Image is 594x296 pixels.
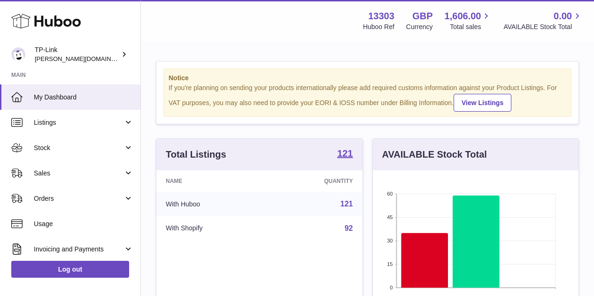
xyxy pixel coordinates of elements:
th: Quantity [267,170,362,192]
span: Listings [34,118,123,127]
span: Invoicing and Payments [34,245,123,254]
span: Stock [34,144,123,152]
a: 0.00 AVAILABLE Stock Total [503,10,583,31]
a: 121 [340,200,353,208]
h3: Total Listings [166,148,226,161]
span: My Dashboard [34,93,133,102]
th: Name [156,170,267,192]
a: 92 [345,224,353,232]
strong: GBP [412,10,432,23]
span: 1,606.00 [445,10,481,23]
h3: AVAILABLE Stock Total [382,148,487,161]
span: 0.00 [554,10,572,23]
text: 45 [387,214,393,220]
strong: 121 [337,149,353,158]
span: Sales [34,169,123,178]
text: 15 [387,261,393,267]
div: Huboo Ref [363,23,394,31]
a: 1,606.00 Total sales [445,10,492,31]
strong: 13303 [368,10,394,23]
strong: Notice [169,74,566,83]
text: 0 [390,285,393,290]
span: AVAILABLE Stock Total [503,23,583,31]
span: Usage [34,220,133,228]
a: Log out [11,261,129,278]
div: If you're planning on sending your products internationally please add required customs informati... [169,83,566,112]
img: susie.li@tp-link.com [11,47,25,61]
span: [PERSON_NAME][DOMAIN_NAME][EMAIL_ADDRESS][DOMAIN_NAME] [35,55,237,62]
div: TP-Link [35,46,119,63]
span: Total sales [450,23,492,31]
span: Orders [34,194,123,203]
a: 121 [337,149,353,160]
text: 30 [387,238,393,243]
text: 60 [387,191,393,197]
td: With Shopify [156,216,267,241]
div: Currency [406,23,433,31]
a: View Listings [454,94,511,112]
td: With Huboo [156,192,267,216]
